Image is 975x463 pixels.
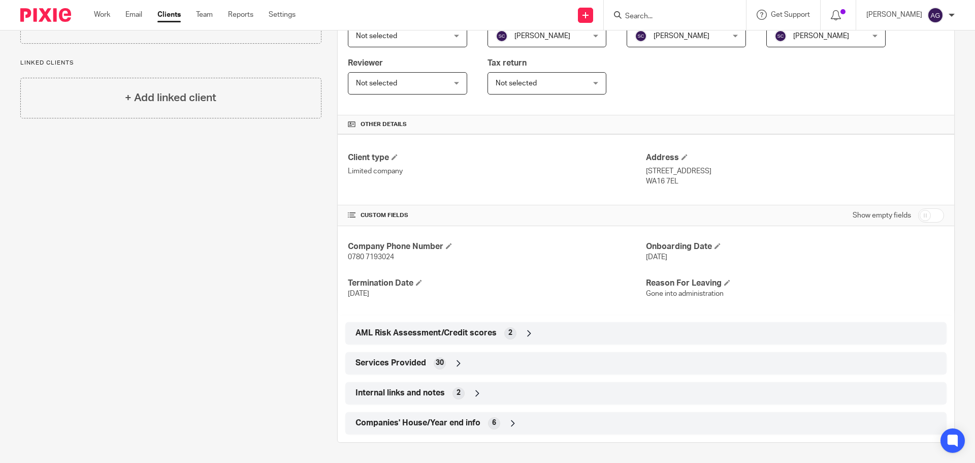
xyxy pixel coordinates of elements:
[348,152,646,163] h4: Client type
[20,59,321,67] p: Linked clients
[348,290,369,297] span: [DATE]
[774,30,787,42] img: svg%3E
[487,59,527,67] span: Tax return
[646,152,944,163] h4: Address
[20,8,71,22] img: Pixie
[496,80,537,87] span: Not selected
[355,358,426,368] span: Services Provided
[646,290,724,297] span: Gone into administration
[157,10,181,20] a: Clients
[348,59,383,67] span: Reviewer
[927,7,944,23] img: svg%3E
[348,211,646,220] h4: CUSTOM FIELDS
[356,80,397,87] span: Not selected
[853,210,911,221] label: Show empty fields
[771,11,810,18] span: Get Support
[646,241,944,252] h4: Onboarding Date
[646,278,944,289] h4: Reason For Leaving
[196,10,213,20] a: Team
[793,33,849,40] span: [PERSON_NAME]
[348,241,646,252] h4: Company Phone Number
[94,10,110,20] a: Work
[228,10,253,20] a: Reports
[654,33,709,40] span: [PERSON_NAME]
[348,166,646,176] p: Limited company
[361,120,407,129] span: Other details
[355,328,497,338] span: AML Risk Assessment/Credit scores
[348,278,646,289] h4: Termination Date
[508,328,512,338] span: 2
[492,418,496,428] span: 6
[125,90,216,106] h4: + Add linked client
[514,33,570,40] span: [PERSON_NAME]
[125,10,142,20] a: Email
[355,418,480,428] span: Companies' House/Year end info
[355,388,445,398] span: Internal links and notes
[866,10,922,20] p: [PERSON_NAME]
[646,176,944,187] p: WA16 7EL
[496,30,508,42] img: svg%3E
[635,30,647,42] img: svg%3E
[436,358,444,368] span: 30
[624,12,716,21] input: Search
[646,166,944,176] p: [STREET_ADDRESS]
[269,10,296,20] a: Settings
[457,388,461,398] span: 2
[356,33,397,40] span: Not selected
[348,254,394,261] span: 0780 7193024
[646,254,667,261] span: [DATE]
